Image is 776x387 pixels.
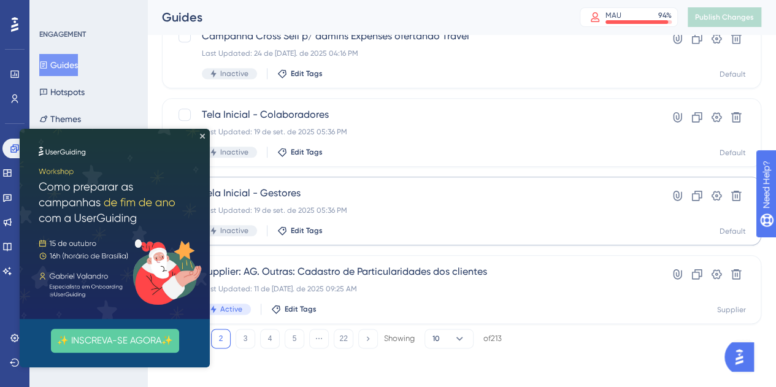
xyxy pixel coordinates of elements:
[202,29,623,44] span: Campanha Cross Sell p/ admins Expenses ofertando Travel
[162,9,549,26] div: Guides
[220,147,248,157] span: Inactive
[695,12,754,22] span: Publish Changes
[260,329,280,348] button: 4
[291,147,323,157] span: Edit Tags
[202,264,623,279] span: Supplier: AG. Outras: Cadastro de Particularidades dos clientes
[211,329,231,348] button: 2
[236,329,255,348] button: 3
[720,69,746,79] div: Default
[432,334,440,343] span: 10
[202,127,623,137] div: Last Updated: 19 de set. de 2025 05:36 PM
[220,69,248,79] span: Inactive
[220,304,242,314] span: Active
[39,81,85,103] button: Hotspots
[277,69,323,79] button: Edit Tags
[202,284,623,294] div: Last Updated: 11 de [DATE]. de 2025 09:25 AM
[202,107,623,122] span: Tela Inicial - Colaboradores
[285,329,304,348] button: 5
[180,5,185,10] div: Close Preview
[483,333,502,344] div: of 213
[424,329,474,348] button: 10
[31,200,159,224] button: ✨ INSCREVA-SE AGORA✨
[720,226,746,236] div: Default
[39,29,86,39] div: ENGAGEMENT
[39,54,78,76] button: Guides
[605,10,621,20] div: MAU
[291,226,323,236] span: Edit Tags
[277,226,323,236] button: Edit Tags
[309,329,329,348] button: ⋯
[220,226,248,236] span: Inactive
[724,339,761,375] iframe: UserGuiding AI Assistant Launcher
[688,7,761,27] button: Publish Changes
[29,3,77,18] span: Need Help?
[202,48,623,58] div: Last Updated: 24 de [DATE]. de 2025 04:16 PM
[277,147,323,157] button: Edit Tags
[658,10,672,20] div: 94 %
[717,305,746,315] div: Supplier
[202,186,623,201] span: Tela Inicial - Gestores
[384,333,415,344] div: Showing
[285,304,317,314] span: Edit Tags
[334,329,353,348] button: 22
[291,69,323,79] span: Edit Tags
[720,148,746,158] div: Default
[39,108,81,130] button: Themes
[271,304,317,314] button: Edit Tags
[202,205,623,215] div: Last Updated: 19 de set. de 2025 05:36 PM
